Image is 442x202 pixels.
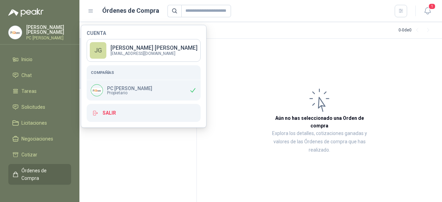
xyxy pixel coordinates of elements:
[266,114,373,129] h3: Aún no has seleccionado una Orden de compra
[107,86,152,91] p: PC [PERSON_NAME]
[266,129,373,154] p: Explora los detalles, cotizaciones ganadas y valores de las Órdenes de compra que has realizado.
[110,51,198,56] p: [EMAIL_ADDRESS][DOMAIN_NAME]
[8,100,71,114] a: Solicitudes
[102,6,159,16] h1: Órdenes de Compra
[8,69,71,82] a: Chat
[421,5,434,17] button: 1
[398,25,434,36] div: 0 - 0 de 0
[8,132,71,145] a: Negociaciones
[21,87,37,95] span: Tareas
[90,42,106,59] div: JG
[8,164,71,185] a: Órdenes de Compra
[26,25,71,35] p: [PERSON_NAME] [PERSON_NAME]
[21,167,65,182] span: Órdenes de Compra
[26,36,71,40] p: PC [PERSON_NAME]
[8,85,71,98] a: Tareas
[91,69,196,76] h5: Compañías
[87,80,201,100] div: Company LogoPC [PERSON_NAME]Propietario
[8,53,71,66] a: Inicio
[8,148,71,161] a: Cotizar
[87,31,201,36] h4: Cuenta
[91,85,103,96] img: Company Logo
[21,103,45,111] span: Solicitudes
[9,26,22,39] img: Company Logo
[21,119,47,127] span: Licitaciones
[107,91,152,95] span: Propietario
[21,151,37,158] span: Cotizar
[8,116,71,129] a: Licitaciones
[21,135,53,143] span: Negociaciones
[21,56,32,63] span: Inicio
[87,39,201,62] a: JG[PERSON_NAME] [PERSON_NAME][EMAIL_ADDRESS][DOMAIN_NAME]
[8,8,44,17] img: Logo peakr
[428,3,436,10] span: 1
[87,104,201,122] button: Salir
[21,71,32,79] span: Chat
[110,45,198,51] p: [PERSON_NAME] [PERSON_NAME]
